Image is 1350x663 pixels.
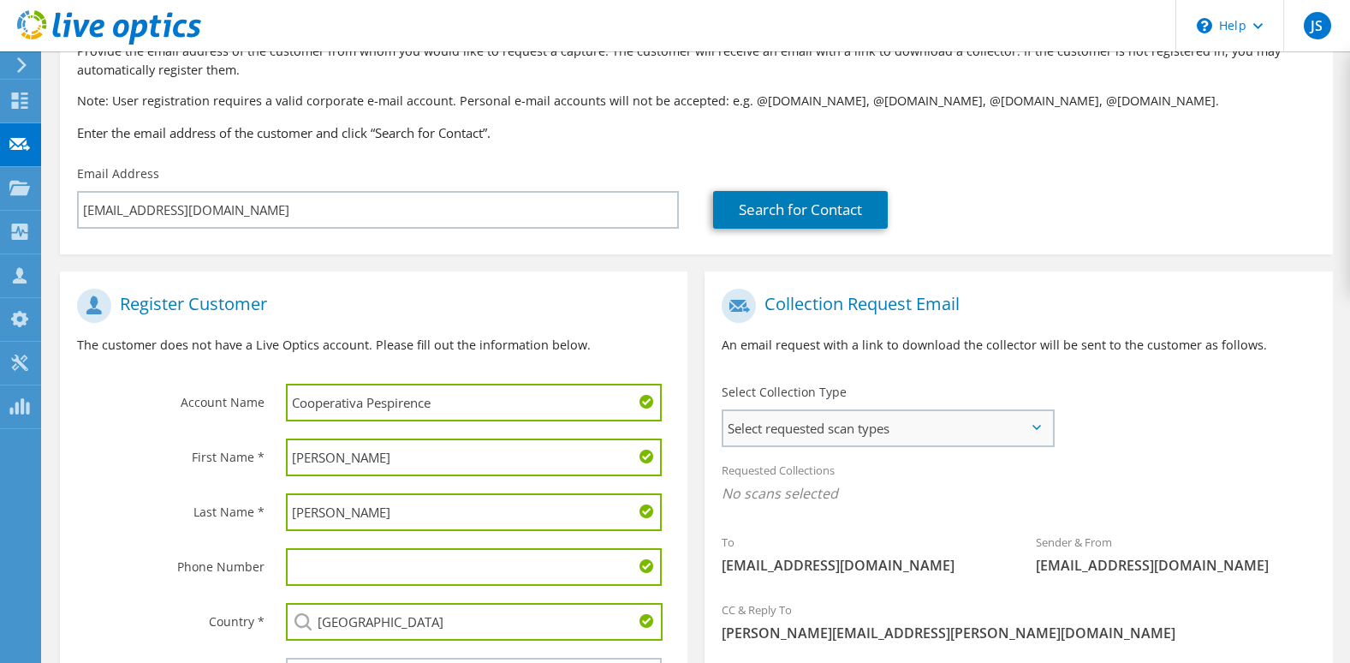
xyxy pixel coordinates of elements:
h1: Register Customer [77,289,662,323]
span: [PERSON_NAME][EMAIL_ADDRESS][PERSON_NAME][DOMAIN_NAME] [722,624,1315,642]
span: [EMAIL_ADDRESS][DOMAIN_NAME] [722,556,1002,575]
label: First Name * [77,439,265,466]
label: Email Address [77,165,159,182]
label: Country * [77,603,265,630]
h3: Enter the email address of the customer and click “Search for Contact”. [77,123,1316,142]
label: Last Name * [77,493,265,521]
span: No scans selected [722,484,1315,503]
p: The customer does not have a Live Optics account. Please fill out the information below. [77,336,670,355]
svg: \n [1197,18,1212,33]
div: CC & Reply To [705,592,1332,651]
label: Select Collection Type [722,384,847,401]
span: JS [1304,12,1331,39]
div: Sender & From [1019,524,1333,583]
label: Phone Number [77,548,265,576]
label: Account Name [77,384,265,411]
div: To [705,524,1019,583]
span: [EMAIL_ADDRESS][DOMAIN_NAME] [1036,556,1316,575]
a: Search for Contact [713,191,888,229]
span: Select requested scan types [723,411,1052,445]
p: Provide the email address of the customer from whom you would like to request a capture. The cust... [77,42,1316,80]
div: Requested Collections [705,452,1332,516]
p: Note: User registration requires a valid corporate e-mail account. Personal e-mail accounts will ... [77,92,1316,110]
p: An email request with a link to download the collector will be sent to the customer as follows. [722,336,1315,355]
h1: Collection Request Email [722,289,1306,323]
